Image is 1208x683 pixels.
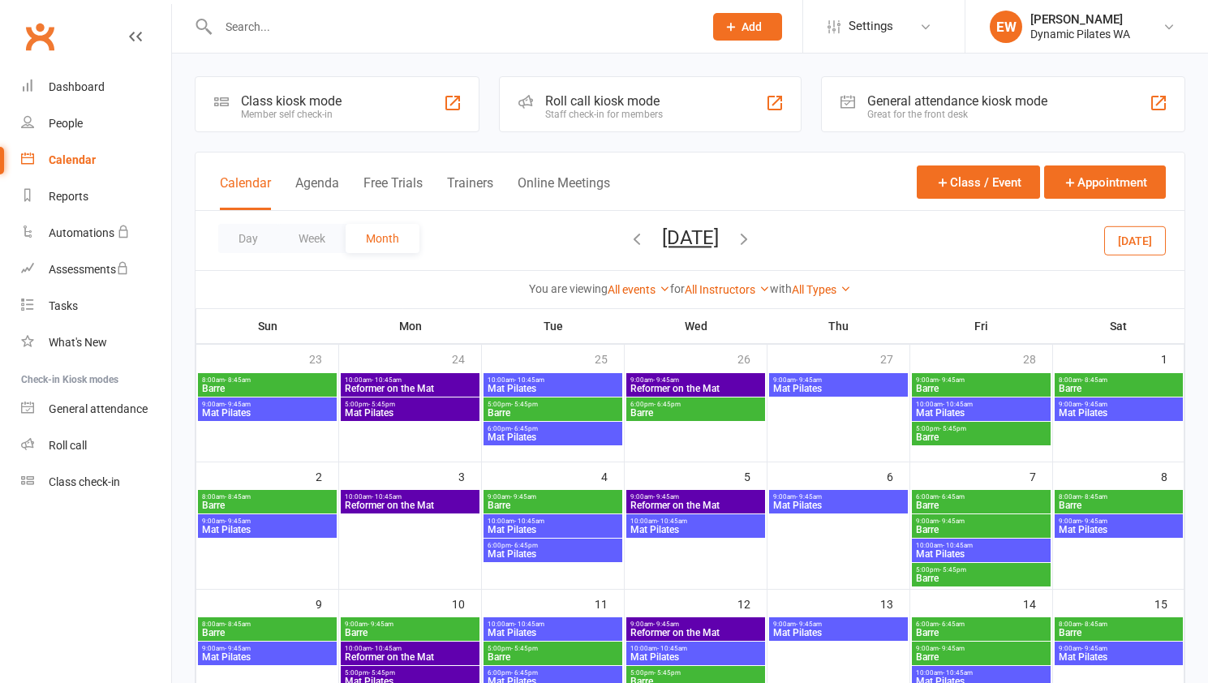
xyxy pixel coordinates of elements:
[630,384,762,393] span: Reformer on the Mat
[915,645,1047,652] span: 9:00am
[514,376,544,384] span: - 10:45am
[344,384,476,393] span: Reformer on the Mat
[201,384,333,393] span: Barre
[201,628,333,638] span: Barre
[316,590,338,616] div: 9
[630,493,762,500] span: 9:00am
[915,518,1047,525] span: 9:00am
[225,645,251,652] span: - 9:45am
[487,500,619,510] span: Barre
[529,282,608,295] strong: You are viewing
[49,475,120,488] div: Class check-in
[772,500,905,510] span: Mat Pilates
[915,628,1047,638] span: Barre
[939,566,966,573] span: - 5:45pm
[939,621,965,628] span: - 6:45am
[630,669,762,677] span: 5:00pm
[630,525,762,535] span: Mat Pilates
[595,590,624,616] div: 11
[49,439,87,452] div: Roll call
[1058,645,1180,652] span: 9:00am
[487,432,619,442] span: Mat Pilates
[1058,500,1180,510] span: Barre
[1058,401,1180,408] span: 9:00am
[278,224,346,253] button: Week
[49,263,129,276] div: Assessments
[514,518,544,525] span: - 10:45am
[344,628,476,638] span: Barre
[344,645,476,652] span: 10:00am
[201,518,333,525] span: 9:00am
[915,384,1047,393] span: Barre
[772,384,905,393] span: Mat Pilates
[742,20,762,33] span: Add
[49,402,148,415] div: General attendance
[368,401,395,408] span: - 5:45pm
[487,384,619,393] span: Mat Pilates
[295,175,339,210] button: Agenda
[372,645,402,652] span: - 10:45am
[1058,384,1180,393] span: Barre
[713,13,782,41] button: Add
[49,299,78,312] div: Tasks
[1053,309,1184,343] th: Sat
[19,16,60,57] a: Clubworx
[49,80,105,93] div: Dashboard
[487,645,619,652] span: 5:00pm
[372,493,402,500] span: - 10:45am
[201,408,333,418] span: Mat Pilates
[487,518,619,525] span: 10:00am
[196,309,339,343] th: Sun
[670,282,685,295] strong: for
[915,652,1047,662] span: Barre
[21,105,171,142] a: People
[49,190,88,203] div: Reports
[653,376,679,384] span: - 9:45am
[792,283,851,296] a: All Types
[511,401,538,408] span: - 5:45pm
[657,518,687,525] span: - 10:45am
[510,493,536,500] span: - 9:45am
[447,175,493,210] button: Trainers
[1058,621,1180,628] span: 8:00am
[915,432,1047,442] span: Barre
[915,425,1047,432] span: 5:00pm
[1154,590,1184,616] div: 15
[910,309,1053,343] th: Fri
[339,309,482,343] th: Mon
[511,645,538,652] span: - 5:45pm
[595,345,624,372] div: 25
[796,621,822,628] span: - 9:45am
[545,109,663,120] div: Staff check-in for members
[344,500,476,510] span: Reformer on the Mat
[915,376,1047,384] span: 9:00am
[772,621,905,628] span: 9:00am
[21,324,171,361] a: What's New
[1044,165,1166,199] button: Appointment
[630,645,762,652] span: 10:00am
[1058,518,1180,525] span: 9:00am
[887,462,909,489] div: 6
[372,376,402,384] span: - 10:45am
[21,215,171,251] a: Automations
[772,628,905,638] span: Mat Pilates
[1058,525,1180,535] span: Mat Pilates
[49,226,114,239] div: Automations
[514,621,544,628] span: - 10:45am
[344,408,476,418] span: Mat Pilates
[487,401,619,408] span: 5:00pm
[653,493,679,500] span: - 9:45am
[1023,345,1052,372] div: 28
[225,518,251,525] span: - 9:45am
[1104,226,1166,255] button: [DATE]
[990,11,1022,43] div: EW
[630,376,762,384] span: 9:00am
[1030,27,1130,41] div: Dynamic Pilates WA
[487,376,619,384] span: 10:00am
[849,8,893,45] span: Settings
[21,391,171,427] a: General attendance kiosk mode
[662,226,719,249] button: [DATE]
[1161,345,1184,372] div: 1
[1081,401,1107,408] span: - 9:45am
[915,542,1047,549] span: 10:00am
